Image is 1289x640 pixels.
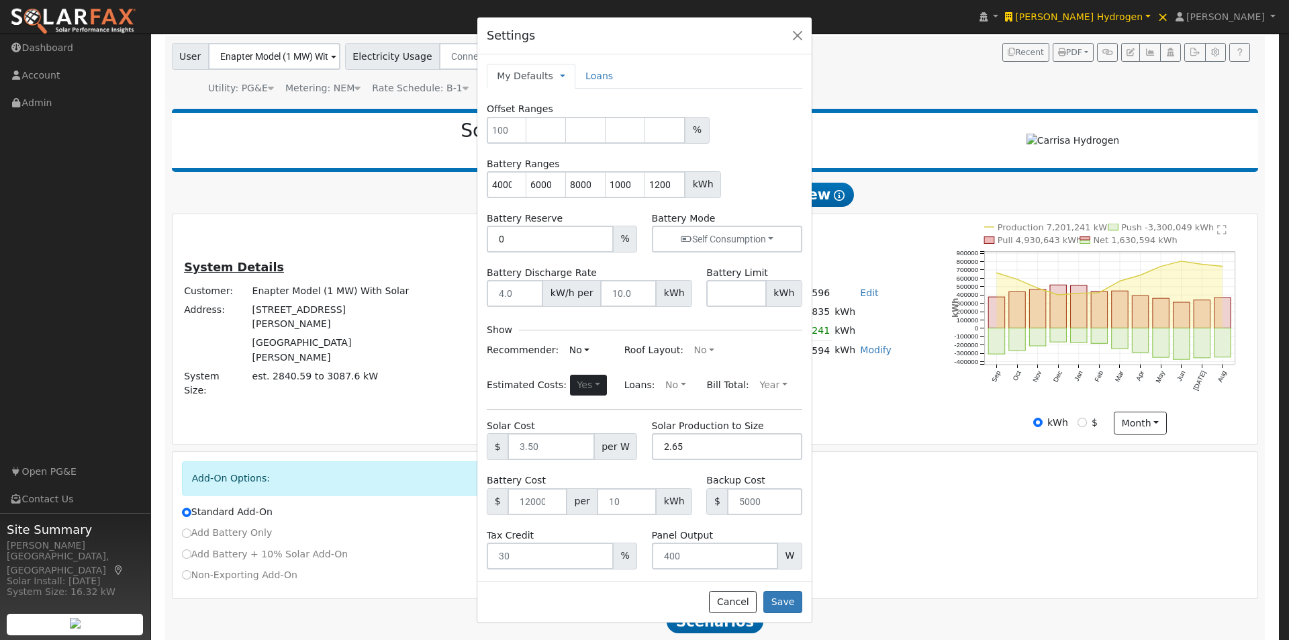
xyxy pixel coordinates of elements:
button: Self Consumption [652,226,802,253]
input: 100 [487,117,527,144]
h6: Show [487,324,512,336]
button: No [687,340,722,361]
button: No [562,340,597,361]
a: Loans [575,64,623,89]
span: $ [487,488,508,515]
label: Battery Reserve [487,212,563,226]
input: 4.0 [487,280,543,307]
span: Loans: [624,379,655,390]
span: kW/h per [542,280,601,307]
h5: Settings [487,27,535,44]
input: 30 [487,543,614,569]
input: 400 [652,543,778,569]
span: Bill Total: [706,379,749,390]
label: Tax Credit [487,529,534,543]
span: % [685,117,709,144]
span: % [613,226,637,253]
input: 12000 [508,488,567,515]
button: Year [753,375,794,396]
label: Backup Cost [706,473,765,488]
input: 0.0 [487,226,614,253]
label: Panel Output [652,529,713,543]
span: $ [487,433,508,460]
span: per W [594,433,638,460]
span: kWh [766,280,802,307]
span: % [613,543,637,569]
label: Offset Ranges [487,102,553,116]
label: Solar Cost [487,419,535,433]
span: per [567,488,598,515]
label: Solar Production to Size [652,419,764,433]
span: $ [706,488,728,515]
label: Battery Cost [487,473,546,488]
input: 10.0 [600,280,657,307]
span: kWh [685,171,721,198]
label: Battery Discharge Rate [487,266,597,280]
label: Battery Limit [706,266,767,280]
span: Estimated Costs: [487,379,567,390]
button: Save [763,591,802,614]
label: Battery Mode [652,212,716,226]
input: 10 [597,488,657,515]
span: Roof Layout: [624,345,683,355]
span: kWh [656,280,692,307]
label: Battery Ranges [487,157,560,171]
button: Cancel [709,591,757,614]
a: My Defaults [497,69,553,83]
input: 5000 [727,488,802,515]
button: Yes [570,375,607,396]
span: Recommender: [487,345,559,355]
input: 3.50 [508,433,594,460]
button: No [658,375,693,396]
span: kWh [656,488,692,515]
span: W [777,543,802,569]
